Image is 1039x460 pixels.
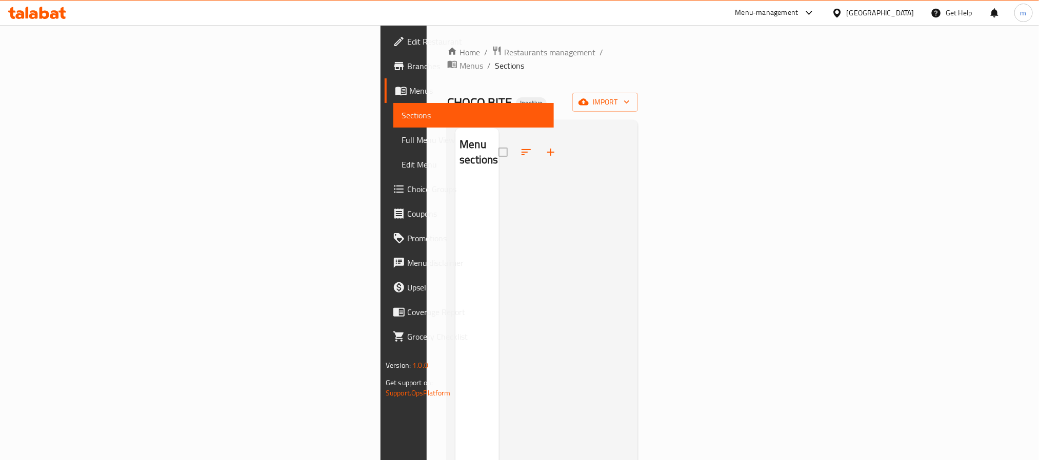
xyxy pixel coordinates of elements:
[385,250,554,275] a: Menu disclaimer
[412,359,428,372] span: 1.0.0
[385,324,554,349] a: Grocery Checklist
[385,177,554,201] a: Choice Groups
[735,7,798,19] div: Menu-management
[407,183,546,195] span: Choice Groups
[385,201,554,226] a: Coupons
[1021,7,1027,18] span: m
[393,128,554,152] a: Full Menu View
[407,232,546,244] span: Promotions
[385,300,554,324] a: Coverage Report
[402,109,546,121] span: Sections
[409,85,546,97] span: Menus
[402,158,546,171] span: Edit Menu
[407,207,546,220] span: Coupons
[386,359,411,372] span: Version:
[402,134,546,146] span: Full Menu View
[386,386,451,400] a: Support.OpsPlatform
[407,281,546,294] span: Upsell
[847,7,914,18] div: [GEOGRAPHIC_DATA]
[385,54,554,78] a: Branches
[393,152,554,177] a: Edit Menu
[572,93,638,112] button: import
[385,78,554,103] a: Menus
[581,96,630,109] span: import
[538,140,563,164] button: Add section
[407,60,546,72] span: Branches
[455,177,499,185] nav: Menu sections
[407,306,546,318] span: Coverage Report
[386,376,433,389] span: Get support on:
[600,46,603,58] li: /
[393,103,554,128] a: Sections
[385,275,554,300] a: Upsell
[407,257,546,269] span: Menu disclaimer
[407,330,546,343] span: Grocery Checklist
[385,29,554,54] a: Edit Restaurant
[385,226,554,250] a: Promotions
[407,35,546,48] span: Edit Restaurant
